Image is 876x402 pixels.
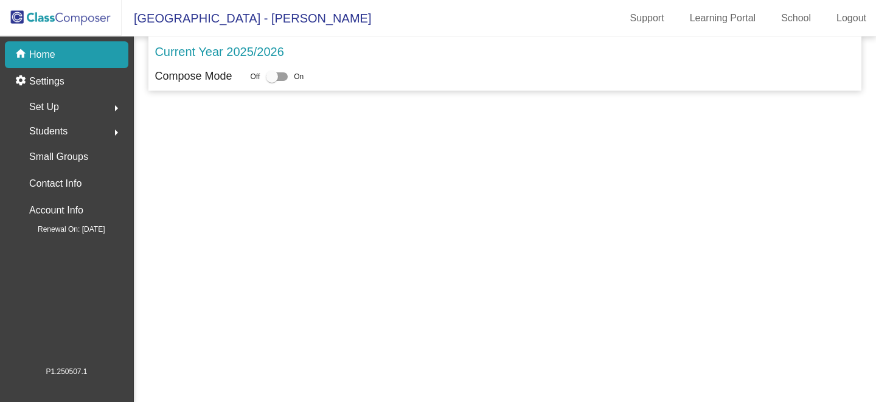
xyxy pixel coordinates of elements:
a: Learning Portal [680,9,766,28]
mat-icon: settings [15,74,29,89]
mat-icon: arrow_right [109,101,123,116]
p: Account Info [29,202,83,219]
p: Home [29,47,55,62]
p: Current Year 2025/2026 [155,43,283,61]
a: School [771,9,821,28]
a: Support [620,9,674,28]
p: Compose Mode [155,68,232,85]
span: Off [250,71,260,82]
p: Contact Info [29,175,82,192]
mat-icon: arrow_right [109,125,123,140]
span: Students [29,123,68,140]
p: Settings [29,74,64,89]
span: Set Up [29,99,59,116]
span: On [294,71,304,82]
span: Renewal On: [DATE] [18,224,105,235]
mat-icon: home [15,47,29,62]
p: Small Groups [29,148,88,165]
a: Logout [827,9,876,28]
span: [GEOGRAPHIC_DATA] - [PERSON_NAME] [122,9,371,28]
